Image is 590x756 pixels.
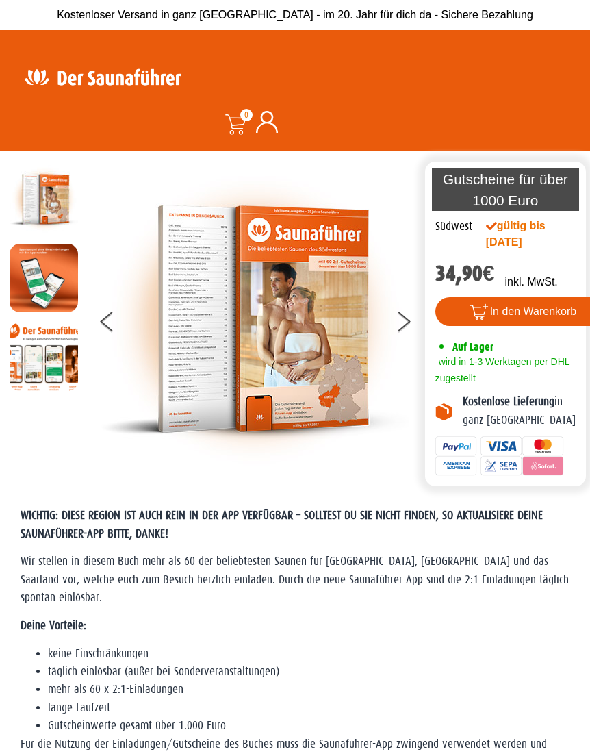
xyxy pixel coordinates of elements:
span: Auf Lager [452,340,493,353]
span: € [483,261,495,286]
li: lange Laufzeit [48,699,569,717]
img: der-saunafuehrer-2025-suedwest [10,165,78,234]
li: Gutscheinwerte gesamt über 1.000 Euro [48,717,569,735]
li: mehr als 60 x 2:1-Einladungen [48,681,569,698]
img: MOCKUP-iPhone_regional [10,244,78,312]
img: der-saunafuehrer-2025-suedwest [101,165,409,473]
span: wird in 1-3 Werktagen per DHL zugestellt [435,356,569,383]
p: inkl. MwSt. [504,274,557,290]
b: Kostenlose Lieferung [463,395,554,408]
span: WICHTIG: DIESE REGION IST AUCH REIN IN DER APP VERFÜGBAR – SOLLTEST DU SIE NICHT FINDEN, SO AKTUA... [21,509,543,540]
bdi: 34,90 [435,261,495,286]
li: täglich einlösbar (außer bei Sonderveranstaltungen) [48,663,569,681]
p: in ganz [GEOGRAPHIC_DATA] [463,393,576,429]
img: Anleitung7tn [10,323,78,391]
strong: Deine Vorteile: [21,619,86,632]
span: 0 [240,109,253,121]
div: gültig bis [DATE] [486,218,571,251]
span: Wir stellen in diesem Buch mehr als 60 der beliebtesten Saunen für [GEOGRAPHIC_DATA], [GEOGRAPHIC... [21,555,569,604]
p: Gutscheine für über 1000 Euro [432,168,579,211]
div: Südwest [435,218,472,236]
span: Kostenloser Versand in ganz [GEOGRAPHIC_DATA] - im 20. Jahr für dich da - Sichere Bezahlung [57,9,533,21]
li: keine Einschränkungen [48,645,569,663]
